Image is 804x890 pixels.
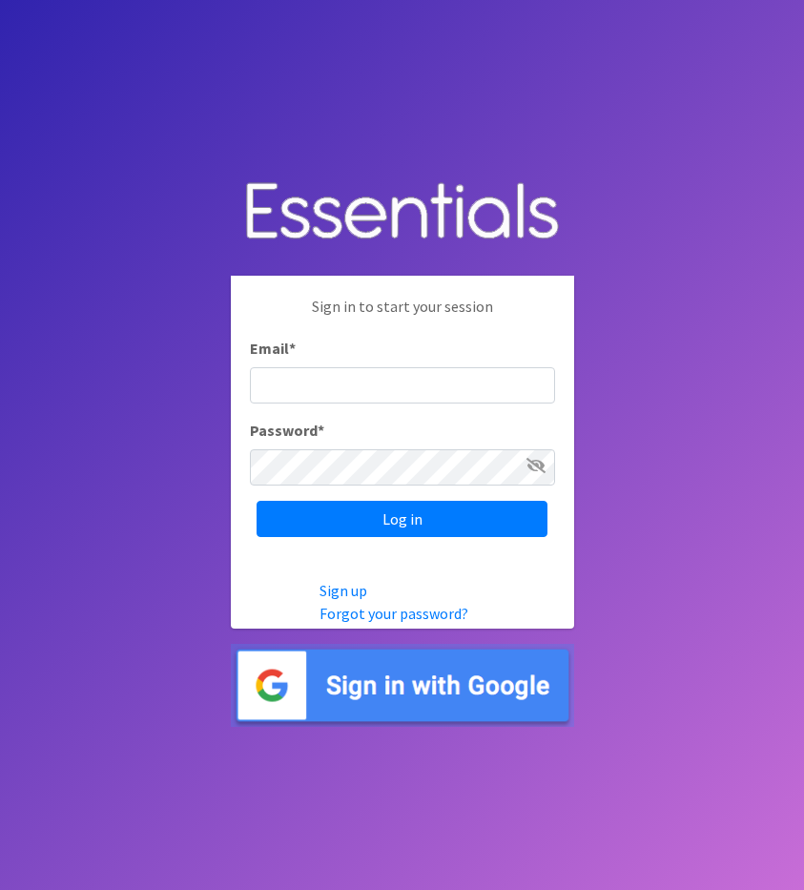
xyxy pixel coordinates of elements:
img: Human Essentials [231,163,574,261]
img: Sign in with Google [231,644,574,727]
a: Forgot your password? [320,604,468,623]
abbr: required [318,421,324,440]
input: Log in [257,501,547,537]
p: Sign in to start your session [250,295,555,337]
abbr: required [289,339,296,358]
label: Email [250,337,296,360]
a: Sign up [320,581,367,600]
label: Password [250,419,324,442]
